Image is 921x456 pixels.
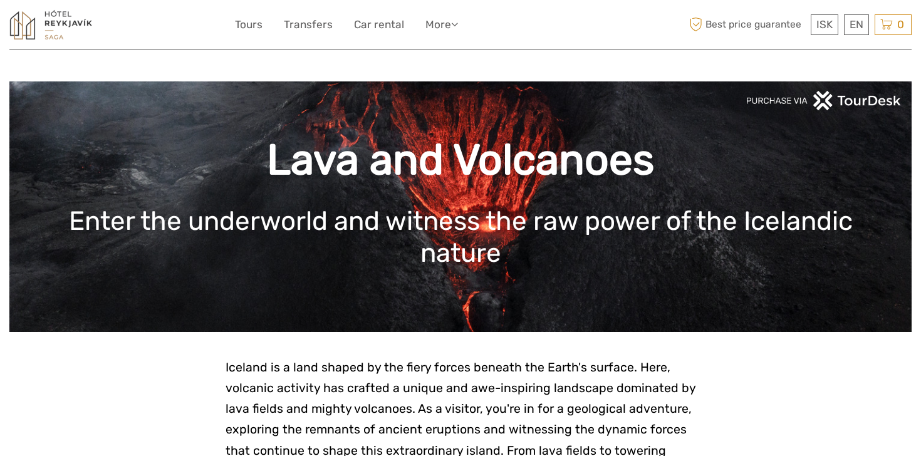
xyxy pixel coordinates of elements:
h1: Lava and Volcanoes [28,135,893,185]
a: Tours [235,16,263,34]
div: EN [844,14,869,35]
h1: Enter the underworld and witness the raw power of the Icelandic nature [28,205,893,269]
img: 1545-f919e0b8-ed97-4305-9c76-0e37fee863fd_logo_small.jpg [9,9,93,40]
img: PurchaseViaTourDeskwhite.png [746,91,902,110]
a: More [425,16,458,34]
a: Transfers [284,16,333,34]
span: ISK [816,18,833,31]
span: Best price guarantee [686,14,808,35]
a: Car rental [354,16,404,34]
span: 0 [895,18,906,31]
